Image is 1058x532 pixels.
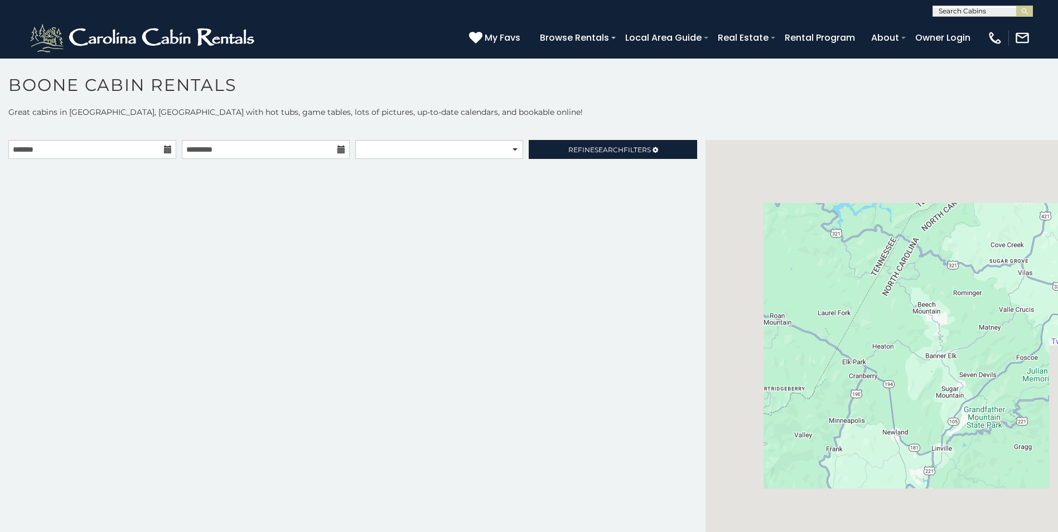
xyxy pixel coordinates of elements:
[866,28,905,47] a: About
[712,28,774,47] a: Real Estate
[529,140,697,159] a: RefineSearchFilters
[485,31,520,45] span: My Favs
[910,28,976,47] a: Owner Login
[534,28,615,47] a: Browse Rentals
[779,28,861,47] a: Rental Program
[469,31,523,45] a: My Favs
[28,21,259,55] img: White-1-2.png
[595,146,624,154] span: Search
[568,146,651,154] span: Refine Filters
[1014,30,1030,46] img: mail-regular-white.png
[987,30,1003,46] img: phone-regular-white.png
[620,28,707,47] a: Local Area Guide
